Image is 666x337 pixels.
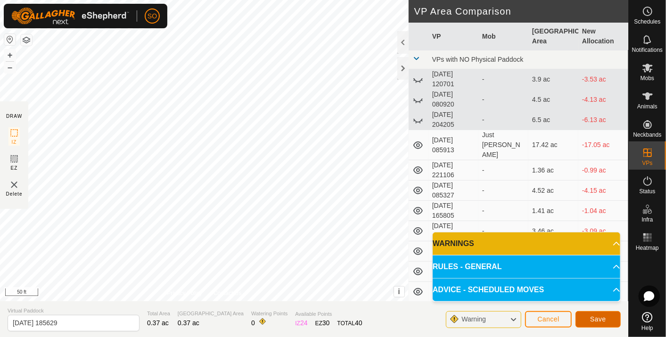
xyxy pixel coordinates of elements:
td: [DATE] 085913 [428,130,478,160]
img: VP [8,179,20,190]
button: – [4,62,16,73]
a: Help [629,308,666,335]
button: Reset Map [4,34,16,45]
div: - [482,95,525,105]
span: 30 [322,319,330,327]
td: -3.53 ac [578,69,628,90]
span: Watering Points [251,310,288,318]
td: [DATE] 080920 [428,90,478,110]
td: -4.15 ac [578,181,628,201]
h2: VP Area Comparison [414,6,628,17]
div: - [482,165,525,175]
td: [DATE] 143914 [428,282,478,302]
span: Mobs [641,75,654,81]
td: -0.99 ac [578,160,628,181]
span: RULES - GENERAL [433,261,502,272]
td: [DATE] 143538 [428,262,478,282]
td: [DATE] 085327 [428,181,478,201]
td: 3.9 ac [528,69,578,90]
div: IZ [295,318,307,328]
span: Neckbands [633,132,661,138]
span: Animals [637,104,658,109]
td: 4.52 ac [528,181,578,201]
p-accordion-header: RULES - GENERAL [433,255,620,278]
td: -17.05 ac [578,130,628,160]
span: [GEOGRAPHIC_DATA] Area [178,310,244,318]
span: 0 [251,319,255,327]
div: - [482,206,525,216]
span: Available Points [295,310,362,318]
th: New Allocation [578,23,628,50]
button: Cancel [525,311,572,328]
div: DRAW [6,113,22,120]
th: Mob [478,23,528,50]
span: Virtual Paddock [8,307,140,315]
td: -6.13 ac [578,110,628,130]
button: Save [576,311,621,328]
td: [DATE] 165805 [428,201,478,221]
span: Save [590,315,606,323]
span: Notifications [632,47,663,53]
span: IZ [12,139,17,146]
span: Delete [6,190,23,197]
th: VP [428,23,478,50]
span: VPs with NO Physical Paddock [432,56,524,63]
div: TOTAL [337,318,362,328]
td: 1.36 ac [528,160,578,181]
div: - [482,115,525,125]
div: Just [PERSON_NAME] [482,130,525,160]
span: WARNINGS [433,238,474,249]
a: Privacy Policy [167,289,202,297]
td: -1.04 ac [578,201,628,221]
span: Schedules [634,19,660,25]
a: Contact Us [214,289,241,297]
td: 6.5 ac [528,110,578,130]
span: Infra [641,217,653,222]
button: i [394,287,404,297]
span: i [398,288,400,296]
p-accordion-header: ADVICE - SCHEDULED MOVES [433,279,620,301]
div: EZ [315,318,330,328]
p-accordion-header: WARNINGS [433,232,620,255]
span: Total Area [147,310,170,318]
span: 0.37 ac [147,319,169,327]
td: -4.13 ac [578,90,628,110]
div: - [482,226,525,236]
button: Map Layers [21,34,32,46]
span: ADVICE - SCHEDULED MOVES [433,284,544,296]
img: Gallagher Logo [11,8,129,25]
th: [GEOGRAPHIC_DATA] Area [528,23,578,50]
td: [DATE] 204205 [428,110,478,130]
td: [DATE] 120701 [428,69,478,90]
td: -3.09 ac [578,221,628,241]
div: - [482,186,525,196]
button: + [4,49,16,61]
td: 3.46 ac [528,221,578,241]
span: EZ [11,164,18,172]
span: SO [148,11,157,21]
td: 17.42 ac [528,130,578,160]
span: 0.37 ac [178,319,199,327]
span: Help [641,325,653,331]
div: - [482,74,525,84]
span: Warning [461,315,486,323]
td: 1.41 ac [528,201,578,221]
span: VPs [642,160,652,166]
td: [DATE] 221106 [428,160,478,181]
span: Heatmap [636,245,659,251]
td: [DATE] 142612 [428,221,478,241]
td: [DATE] 142846 [428,241,478,262]
span: Status [639,189,655,194]
span: 24 [300,319,308,327]
td: 4.5 ac [528,90,578,110]
span: 40 [355,319,362,327]
span: Cancel [537,315,559,323]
